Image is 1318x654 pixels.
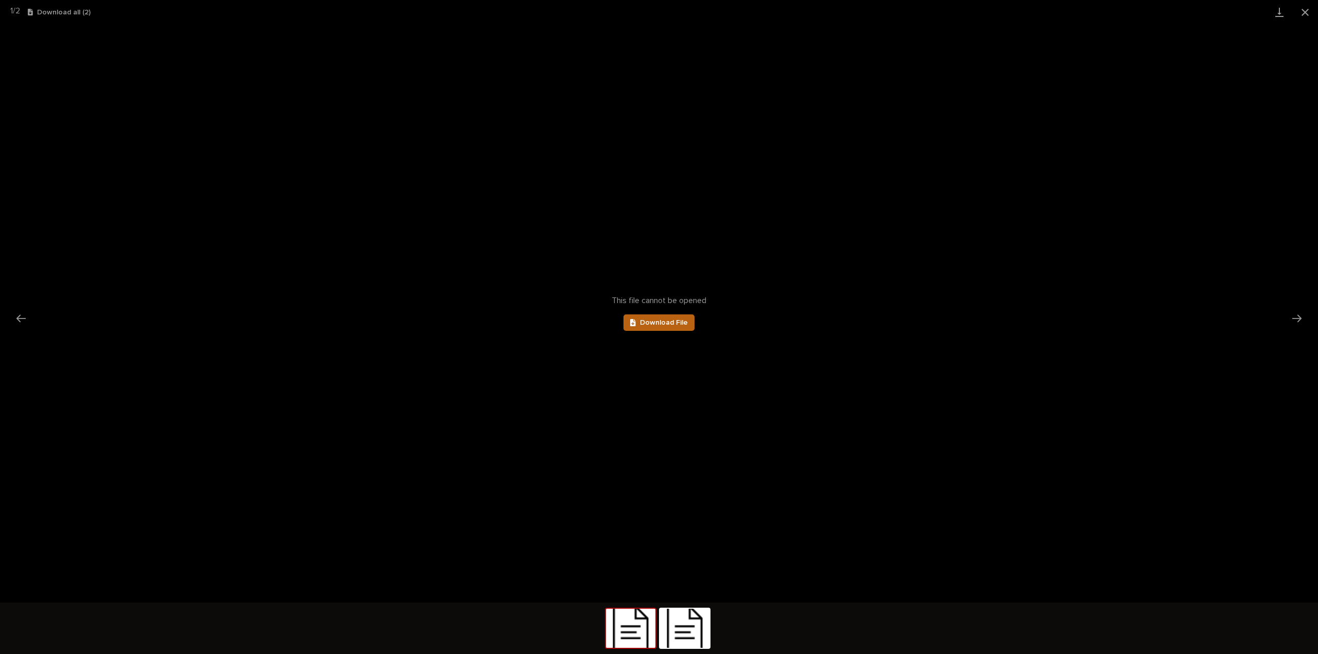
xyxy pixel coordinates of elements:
[1286,308,1308,328] button: Next slide
[15,7,20,15] span: 2
[28,9,91,16] button: Download all (2)
[10,308,32,328] button: Previous slide
[640,319,688,326] span: Download File
[606,609,655,648] img: document.png
[660,609,709,648] img: document.png
[623,314,695,331] a: Download File
[10,7,13,15] span: 1
[612,296,706,306] span: This file cannot be opened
